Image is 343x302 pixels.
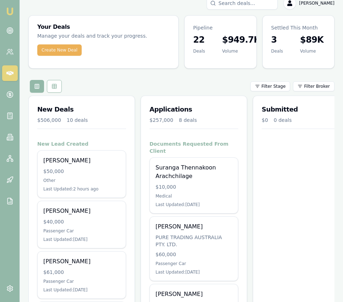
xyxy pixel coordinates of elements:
div: Deals [193,48,205,54]
div: $40,000 [43,218,120,225]
div: [PERSON_NAME] [43,207,120,215]
div: Last Updated: 2 hours ago [43,186,120,192]
div: Last Updated: [DATE] [156,202,232,207]
h4: New Lead Created [37,140,126,147]
div: [PERSON_NAME] [43,156,120,165]
div: Volume [300,48,323,54]
div: 10 deals [67,117,88,124]
h3: Your Deals [37,24,170,30]
p: Pipeline [193,24,248,31]
div: Passenger Car [156,261,232,266]
div: [PERSON_NAME] [43,257,120,266]
div: Last Updated: [DATE] [43,287,120,293]
div: $10,000 [156,183,232,190]
div: Volume [222,48,260,54]
div: Last Updated: [DATE] [156,269,232,275]
div: [PERSON_NAME] [156,290,232,298]
span: [PERSON_NAME] [299,0,334,6]
div: 8 deals [179,117,197,124]
button: Filter Broker [293,81,334,91]
div: 0 deals [274,117,292,124]
h3: $89K [300,34,323,45]
button: Filter Stage [250,81,290,91]
div: Medical [156,193,232,199]
h3: New Deals [37,104,126,114]
div: $50,000 [43,168,120,175]
div: Passenger Car [43,228,120,234]
div: Passenger Car [43,279,120,284]
p: Settled This Month [271,24,326,31]
div: Last Updated: [DATE] [43,237,120,242]
div: Other [43,178,120,183]
div: $257,000 [149,117,173,124]
div: Deals [271,48,283,54]
div: $506,000 [37,117,61,124]
span: Filter Broker [304,83,330,89]
div: [PERSON_NAME] [156,222,232,231]
h3: 22 [193,34,205,45]
h4: Documents Requested From Client [149,140,238,155]
div: Suranga Thennakoon Arachchilage [156,163,232,180]
div: $0 [262,117,268,124]
span: Filter Stage [261,83,285,89]
div: $60,000 [156,251,232,258]
div: $61,000 [43,269,120,276]
img: emu-icon-u.png [6,7,14,16]
p: Manage your deals and track your progress. [37,32,170,40]
h3: Applications [149,104,238,114]
h3: 3 [271,34,283,45]
button: Create New Deal [37,44,82,56]
h3: $949.7K [222,34,260,45]
div: PURE TRADING AUSTRALIA PTY. LTD. [156,234,232,248]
